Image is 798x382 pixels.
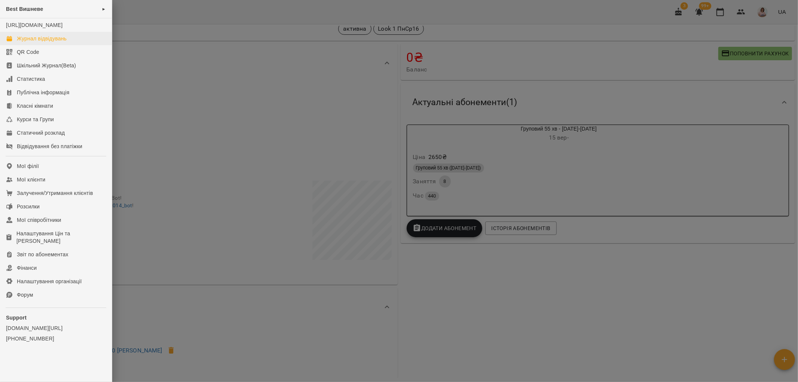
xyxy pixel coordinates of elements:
[17,264,37,272] div: Фінанси
[17,251,68,258] div: Звіт по абонементах
[17,189,93,197] div: Залучення/Утримання клієнтів
[17,278,82,285] div: Налаштування організації
[17,89,69,96] div: Публічна інформація
[17,176,45,183] div: Мої клієнти
[6,324,106,332] a: [DOMAIN_NAME][URL]
[17,162,39,170] div: Мої філії
[6,335,106,342] a: [PHONE_NUMBER]
[17,143,82,150] div: Відвідування без платіжки
[17,291,33,299] div: Форум
[17,203,40,210] div: Розсилки
[6,314,106,321] p: Support
[16,230,106,245] div: Налаштування Цін та [PERSON_NAME]
[17,62,76,69] div: Шкільний Журнал(Beta)
[6,22,62,28] a: [URL][DOMAIN_NAME]
[6,6,43,12] span: Best Вишневе
[102,6,106,12] span: ►
[17,102,53,110] div: Класні кімнати
[17,216,61,224] div: Мої співробітники
[17,35,67,42] div: Журнал відвідувань
[17,75,45,83] div: Статистика
[17,129,65,137] div: Статичний розклад
[17,116,54,123] div: Курси та Групи
[17,48,39,56] div: QR Code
